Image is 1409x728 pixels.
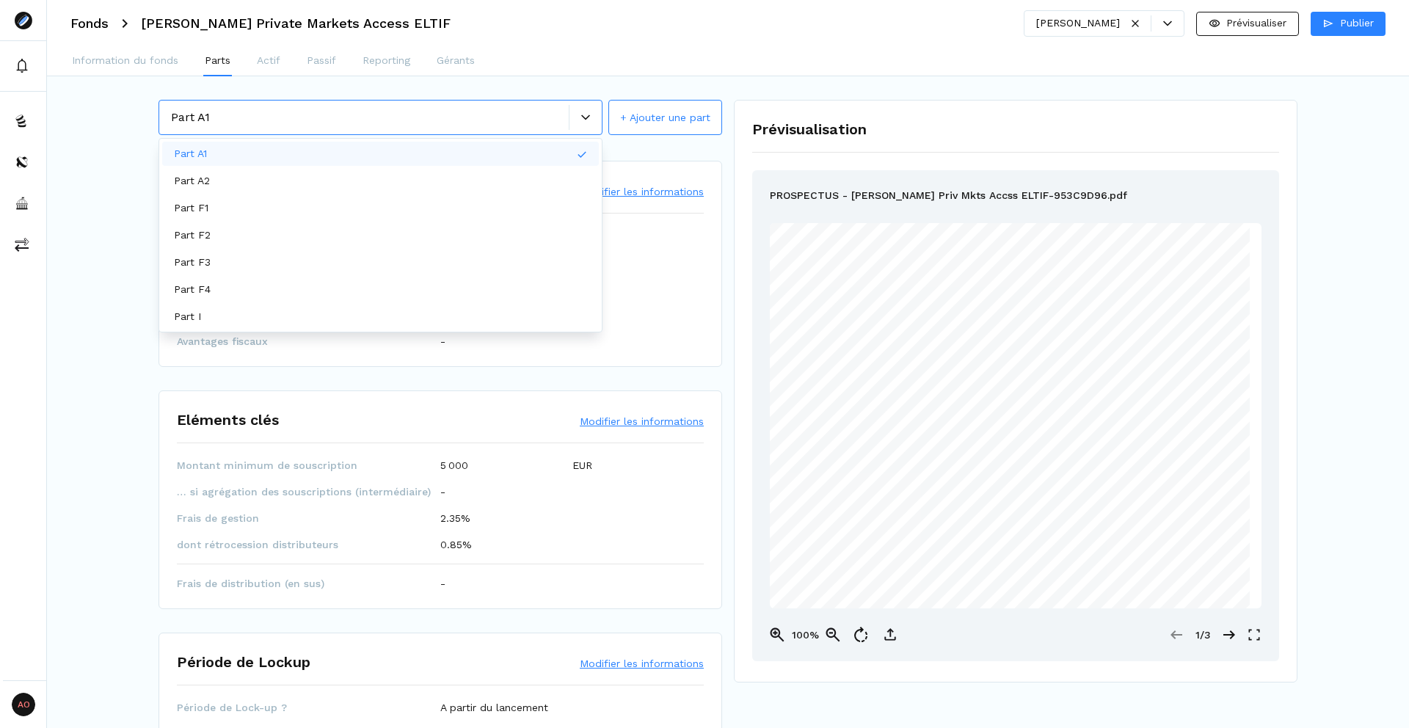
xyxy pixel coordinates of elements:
p: Part F1 [174,200,208,216]
button: Information du fonds [70,47,180,76]
button: Reporting [361,47,412,76]
button: Modifier les informations [580,414,704,429]
p: Part F2 [174,227,211,243]
span: [DATE] [1206,247,1223,252]
span: [PERSON_NAME] PRIVATE MARKETS ACCESS ELTIF [884,365,1132,375]
p: 100% [790,627,820,643]
img: asset-managers [15,196,29,211]
p: Passif [307,53,336,68]
button: Modifier les informations [580,656,704,671]
p: Publier [1340,15,1374,31]
p: 0.85% [440,537,472,552]
img: distributors [15,155,29,170]
h3: [PERSON_NAME] Private Markets Access ELTIF [141,17,451,30]
button: funds [3,103,43,139]
span: ) [1178,397,1181,407]
p: 5 000 [440,458,468,473]
p: Part I [174,309,201,324]
span: Montant minimum de souscription [177,458,440,473]
p: Part F4 [174,282,211,297]
button: Actif [255,47,282,76]
span: AO [12,693,35,716]
span: Avantages fiscaux [177,334,440,349]
h3: Fonds [70,17,109,30]
span: capital variable [831,423,892,432]
button: Passif [305,47,338,76]
span: Société d'investissement à [1075,412,1176,422]
p: 1/3 [1188,627,1217,643]
p: Information du fonds [72,53,178,68]
button: asset-managers [3,186,43,221]
p: Part A1 [174,146,207,161]
span: ) incorporated as a Public Limited Liability Company ( [892,423,1113,432]
p: - [440,484,445,499]
span: ) [1179,423,1182,432]
span: … si agrégation des souscriptions (intermédiaire) [177,484,440,499]
p: A partir du lancement [440,700,548,715]
div: Part A1 [171,109,569,126]
button: Publier [1311,12,1386,36]
img: commissions [15,237,29,252]
button: commissions [3,227,43,262]
span: PRIVATE PLACEMENT MEMORANDUM [919,484,1100,493]
span: Private Placement Memorandum [831,291,942,299]
span: European Long-Term Investment Fund ( [833,397,998,407]
button: Modifier les informations [580,184,704,199]
span: Société anonyme [1113,423,1179,432]
span: dont rétrocession distributeurs [177,537,440,552]
button: + Ajouter une part [608,100,722,135]
h1: Prévisualisation [752,118,1279,140]
span: Luxembourg Investment Company with Variable Capital ( [839,412,1075,422]
p: Parts [205,53,230,68]
span: Frais de distribution (en sus) [177,576,440,591]
p: Prévisualiser [1226,15,1286,31]
button: distributors [3,145,43,180]
p: Reporting [363,53,410,68]
p: Part A2 [174,173,210,189]
p: Part F3 [174,255,211,270]
button: Parts [203,47,232,76]
p: PROSPECTUS - [PERSON_NAME] Priv Mkts Accss ELTIF-953C9D96.pdf [770,188,1127,205]
p: - [440,576,445,591]
button: Gérants [435,47,476,76]
div: [PERSON_NAME] [1036,15,1120,31]
button: Prévisualiser [1196,12,1299,36]
p: 2.35% [440,511,470,525]
p: - [440,334,445,349]
p: Gérants [437,53,475,68]
span: [DATE] [985,512,1013,522]
span: Frais de gestion [177,511,440,525]
h1: Eléments clés [177,409,279,431]
p: EUR [572,458,592,473]
img: funds [15,114,29,128]
span: Fonds d’investissement européen à long terme [998,397,1179,407]
h1: Période de Lockup [177,651,310,673]
span: Période de Lock-up ? [177,700,440,715]
span: 2025/1530-O14933-0-PC [1173,241,1234,246]
p: Actif [257,53,280,68]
